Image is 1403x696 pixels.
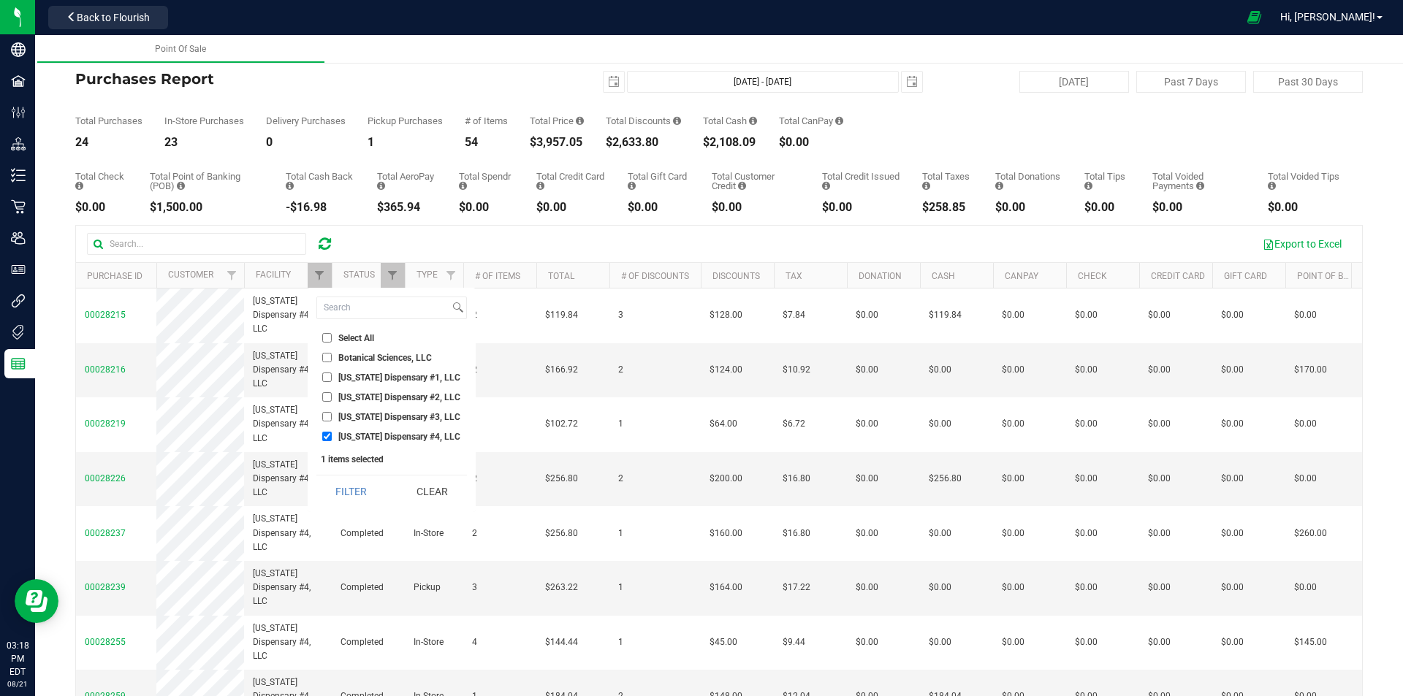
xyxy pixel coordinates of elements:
div: Total Purchases [75,116,142,126]
a: Tax [786,271,802,281]
span: $0.00 [1075,527,1098,540]
i: Sum of all round-up-to-next-dollar total price adjustments for all purchases in the date range. [995,181,1003,191]
span: $17.22 [783,581,810,594]
inline-svg: Reports [11,356,26,371]
span: $200.00 [710,472,742,486]
span: 00028255 [85,637,126,647]
div: Total Credit Card [536,172,606,191]
span: [US_STATE] Dispensary #4, LLC [253,294,323,337]
span: $0.00 [1075,363,1098,377]
span: Back to Flourish [77,12,150,23]
span: 00028239 [85,582,126,592]
span: [US_STATE] Dispensary #4, LLC [253,349,323,391]
span: $0.00 [1294,472,1317,486]
span: 00028219 [85,418,126,429]
div: 1 items selected [321,454,463,464]
div: Total Point of Banking (POB) [150,172,264,191]
span: $0.00 [1221,363,1244,377]
span: 4 [472,635,477,649]
span: $0.00 [856,363,878,377]
div: Total Cash Back [286,172,355,191]
span: $0.00 [1002,581,1024,594]
div: 24 [75,137,142,148]
span: $64.00 [710,417,737,431]
h4: Purchases Report [75,71,504,87]
span: $0.00 [1294,417,1317,431]
a: Total [548,271,574,281]
div: Total Spendr [459,172,514,191]
i: Sum of the cash-back amounts from rounded-up electronic payments for all purchases in the date ra... [286,181,294,191]
i: Sum of the discount values applied to the all purchases in the date range. [673,116,681,126]
span: Completed [341,581,384,594]
inline-svg: Users [11,231,26,245]
div: Delivery Purchases [266,116,346,126]
span: $0.00 [1002,472,1024,486]
span: $16.80 [783,527,810,540]
div: $2,633.80 [606,137,681,148]
input: [US_STATE] Dispensary #4, LLC [322,432,332,441]
input: [US_STATE] Dispensary #1, LLC [322,372,332,382]
div: Total AeroPay [377,172,437,191]
span: $164.00 [710,581,742,594]
span: $0.00 [1221,581,1244,594]
span: 00028237 [85,528,126,538]
span: 2 [472,527,477,540]
a: Filter [220,263,244,288]
span: In-Store [414,635,444,649]
inline-svg: User Roles [11,262,26,277]
div: $0.00 [1152,202,1246,213]
div: -$16.98 [286,202,355,213]
inline-svg: Company [11,42,26,57]
input: Botanical Sciences, LLC [322,353,332,362]
button: Filter [316,475,387,508]
span: $0.00 [856,472,878,486]
div: Total Discounts [606,116,681,126]
a: Discounts [712,271,760,281]
div: Total Tips [1084,172,1130,191]
a: Point of Banking (POB) [1297,271,1401,281]
div: $3,957.05 [530,137,584,148]
inline-svg: Facilities [11,74,26,88]
input: Search... [87,233,306,255]
button: Past 7 Days [1136,71,1246,93]
span: [US_STATE] Dispensary #4, LLC [253,512,323,554]
span: 1 [618,527,623,540]
inline-svg: Inventory [11,168,26,183]
inline-svg: Configuration [11,105,26,120]
a: CanPay [1005,271,1038,281]
a: Gift Card [1224,271,1267,281]
span: [US_STATE] Dispensary #4, LLC [338,432,460,441]
span: Pickup [414,581,441,594]
span: $0.00 [1221,417,1244,431]
span: $144.44 [545,635,578,649]
span: 00028215 [85,310,126,320]
i: Sum of the successful, non-voided CanPay payment transactions for all purchases in the date range. [835,116,843,126]
div: $0.00 [712,202,800,213]
p: 03:18 PM EDT [7,639,28,678]
a: Purchase ID [87,271,142,281]
a: Type [417,269,438,280]
span: Point Of Sale [155,44,206,54]
div: Total Voided Tips [1268,172,1341,191]
a: # of Items [475,271,520,281]
div: Total Price [530,116,584,126]
span: Open Ecommerce Menu [1238,3,1271,31]
span: 2 [618,472,623,486]
span: $0.00 [929,527,951,540]
span: $119.84 [929,308,962,322]
span: $0.00 [1148,581,1171,594]
span: 2 [618,363,623,377]
span: 1 [618,581,623,594]
span: $119.84 [545,308,578,322]
span: $6.72 [783,417,805,431]
div: $0.00 [628,202,690,213]
span: $128.00 [710,308,742,322]
span: $16.80 [783,472,810,486]
span: $0.00 [1221,472,1244,486]
span: select [604,72,624,92]
span: $0.00 [1075,635,1098,649]
span: $124.00 [710,363,742,377]
div: $0.00 [1268,202,1341,213]
span: $0.00 [1294,308,1317,322]
inline-svg: Integrations [11,294,26,308]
